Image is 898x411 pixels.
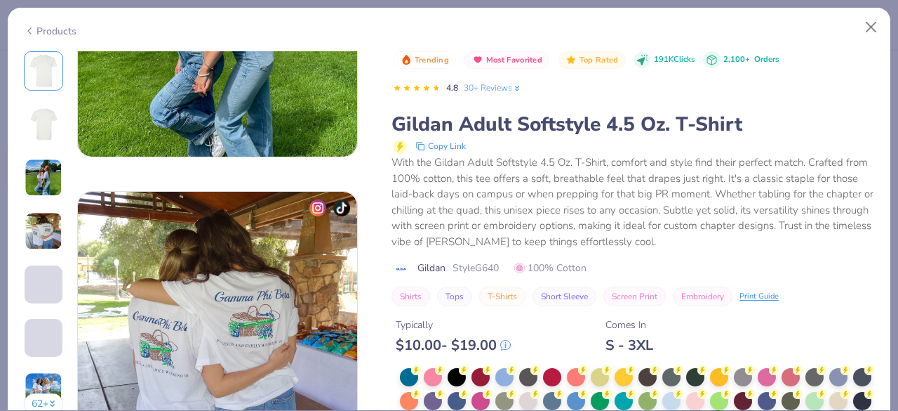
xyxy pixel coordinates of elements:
[514,261,587,275] span: 100% Cotton
[464,51,549,70] button: Badge Button
[446,82,458,93] span: 4.8
[309,200,326,216] img: insta-icon.png
[391,287,430,306] button: Shirts
[393,77,441,100] div: 4.8 Stars
[391,155,874,249] div: With the Gildan Adult Softstyle 4.5 Oz. T-Shirt, comfort and style find their perfect match. Craf...
[603,287,666,306] button: Screen Print
[391,263,410,275] img: brand logo
[25,372,62,410] img: User generated content
[558,51,625,70] button: Badge Button
[472,54,483,65] img: Most Favorited sort
[464,81,522,94] a: 30+ Reviews
[754,54,779,65] span: Orders
[479,287,525,306] button: T-Shirts
[605,337,653,354] div: S - 3XL
[24,24,76,39] div: Products
[858,14,885,41] button: Close
[605,318,653,332] div: Comes In
[654,54,695,66] span: 191K Clicks
[739,291,779,303] div: Print Guide
[396,337,511,354] div: $ 10.00 - $ 19.00
[393,51,456,70] button: Badge Button
[27,107,60,141] img: Back
[673,287,732,306] button: Embroidery
[579,56,619,64] span: Top Rated
[401,54,412,65] img: Trending sort
[532,287,596,306] button: Short Sleeve
[25,159,62,197] img: User generated content
[723,54,779,66] div: 2,100+
[415,56,449,64] span: Trending
[437,287,472,306] button: Tops
[333,200,350,216] img: tiktok-icon.png
[417,261,445,275] span: Gildan
[486,56,542,64] span: Most Favorited
[453,261,499,275] span: Style G640
[411,138,470,155] button: copy to clipboard
[396,318,511,332] div: Typically
[25,304,27,341] img: User generated content
[25,357,27,395] img: User generated content
[391,111,874,138] div: Gildan Adult Softstyle 4.5 Oz. T-Shirt
[25,212,62,250] img: User generated content
[565,54,577,65] img: Top Rated sort
[27,54,60,88] img: Front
